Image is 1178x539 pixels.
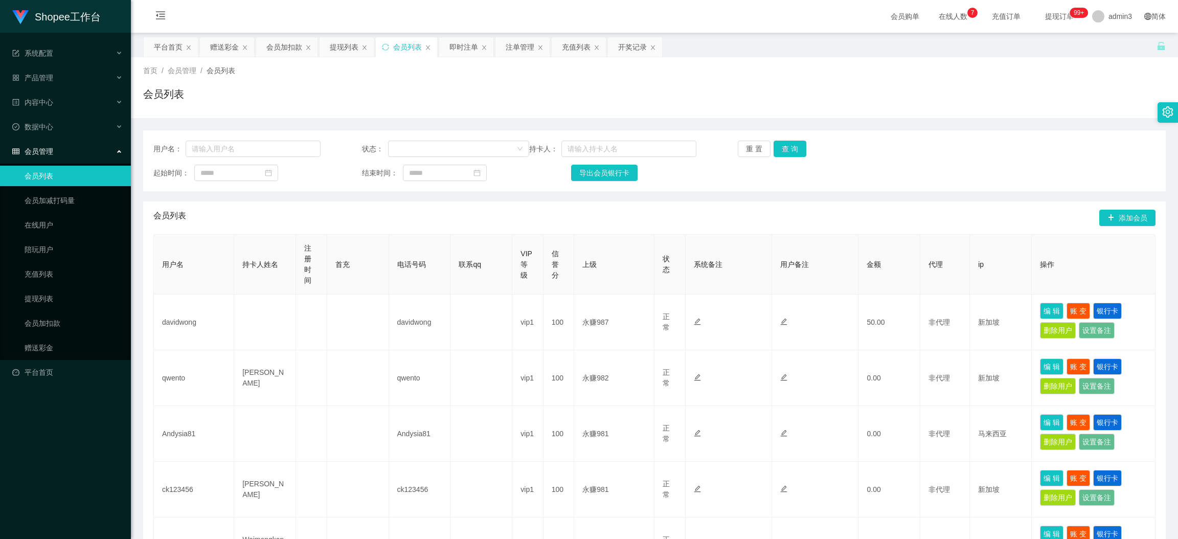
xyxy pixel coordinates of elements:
td: qwento [154,350,234,406]
i: 图标: table [12,148,19,155]
td: vip1 [512,462,543,518]
td: vip1 [512,350,543,406]
td: [PERSON_NAME] [234,350,296,406]
button: 账 变 [1067,358,1090,375]
a: 会员加减打码量 [25,190,123,211]
button: 删除用户 [1040,322,1076,339]
span: 非代理 [928,318,950,326]
span: 上级 [582,260,597,268]
button: 设置备注 [1079,322,1115,339]
span: 系统配置 [12,49,53,57]
img: logo.9652507e.png [12,10,29,25]
td: vip1 [512,406,543,462]
i: 图标: edit [780,318,787,325]
span: 非代理 [928,430,950,438]
span: / [162,66,164,75]
div: 开奖记录 [618,37,647,57]
button: 导出会员银行卡 [571,165,638,181]
span: 持卡人姓名 [242,260,278,268]
span: 金额 [867,260,881,268]
i: 图标: edit [780,374,787,381]
button: 编 辑 [1040,303,1063,319]
span: 正常 [663,480,670,499]
td: 100 [543,350,574,406]
button: 删除用户 [1040,434,1076,450]
td: ck123456 [389,462,451,518]
td: davidwong [154,295,234,350]
h1: 会员列表 [143,86,184,102]
td: 0.00 [858,406,920,462]
i: 图标: edit [694,485,701,492]
i: 图标: close [305,44,311,51]
div: 充值列表 [562,37,591,57]
a: 陪玩用户 [25,239,123,260]
td: 新加坡 [970,462,1032,518]
button: 银行卡 [1093,414,1122,431]
span: 提现订单 [1040,13,1079,20]
span: 非代理 [928,485,950,493]
span: 电话号码 [397,260,426,268]
span: 充值订单 [987,13,1026,20]
span: 注册时间 [304,244,311,284]
i: 图标: down [517,146,523,153]
td: 100 [543,295,574,350]
h1: Shopee工作台 [35,1,101,33]
i: 图标: unlock [1157,41,1166,51]
a: 在线用户 [25,215,123,235]
span: 联系qq [459,260,481,268]
div: 赠送彩金 [210,37,239,57]
span: 非代理 [928,374,950,382]
td: ck123456 [154,462,234,518]
span: 状态 [663,255,670,274]
td: Andysia81 [154,406,234,462]
td: 马来西亚 [970,406,1032,462]
button: 编 辑 [1040,414,1063,431]
i: 图标: appstore-o [12,74,19,81]
i: 图标: close [425,44,431,51]
button: 账 变 [1067,414,1090,431]
button: 设置备注 [1079,434,1115,450]
span: 操作 [1040,260,1054,268]
button: 设置备注 [1079,489,1115,506]
span: 首页 [143,66,157,75]
a: 会员加扣款 [25,313,123,333]
span: 产品管理 [12,74,53,82]
td: 永赚982 [574,350,654,406]
button: 编 辑 [1040,470,1063,486]
div: 即时注单 [449,37,478,57]
button: 图标: plus添加会员 [1099,210,1156,226]
button: 重 置 [738,141,771,157]
a: Shopee工作台 [12,12,101,20]
span: 会员管理 [12,147,53,155]
a: 图标: dashboard平台首页 [12,362,123,383]
i: 图标: close [594,44,600,51]
span: 首充 [335,260,350,268]
button: 编 辑 [1040,358,1063,375]
i: 图标: edit [694,318,701,325]
i: 图标: edit [780,485,787,492]
a: 会员列表 [25,166,123,186]
button: 银行卡 [1093,470,1122,486]
p: 7 [971,8,975,18]
td: 100 [543,406,574,462]
span: 结束时间： [362,168,403,178]
i: 图标: sync [382,43,389,51]
td: 0.00 [858,350,920,406]
i: 图标: close [650,44,656,51]
i: 图标: close [361,44,368,51]
button: 银行卡 [1093,303,1122,319]
td: 永赚987 [574,295,654,350]
span: 正常 [663,368,670,387]
span: 内容中心 [12,98,53,106]
span: 在线人数 [934,13,972,20]
input: 请输入持卡人名 [561,141,696,157]
i: 图标: edit [780,430,787,437]
td: davidwong [389,295,451,350]
span: 持卡人： [529,144,561,154]
span: 用户备注 [780,260,809,268]
span: 数据中心 [12,123,53,131]
td: 新加坡 [970,295,1032,350]
i: 图标: edit [694,374,701,381]
td: vip1 [512,295,543,350]
td: [PERSON_NAME] [234,462,296,518]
